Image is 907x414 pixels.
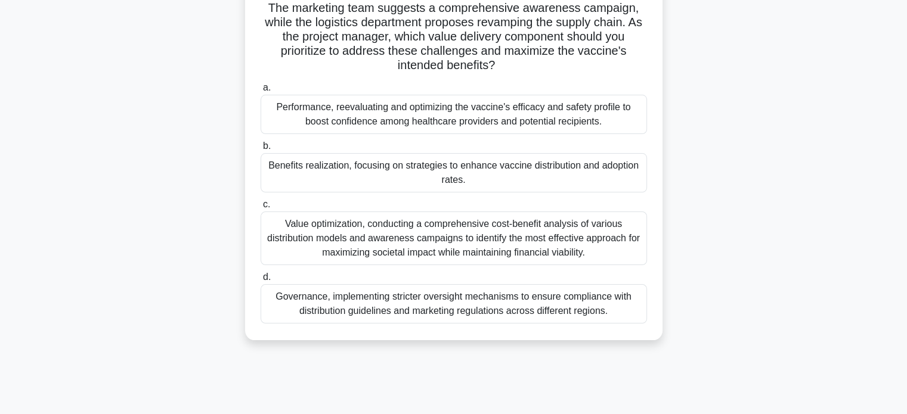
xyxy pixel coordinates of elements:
[263,272,271,282] span: d.
[263,199,270,209] span: c.
[261,211,647,265] div: Value optimization, conducting a comprehensive cost-benefit analysis of various distribution mode...
[261,95,647,134] div: Performance, reevaluating and optimizing the vaccine's efficacy and safety profile to boost confi...
[263,82,271,92] span: a.
[261,153,647,192] div: Benefits realization, focusing on strategies to enhance vaccine distribution and adoption rates.
[261,284,647,323] div: Governance, implementing stricter oversight mechanisms to ensure compliance with distribution gui...
[263,141,271,151] span: b.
